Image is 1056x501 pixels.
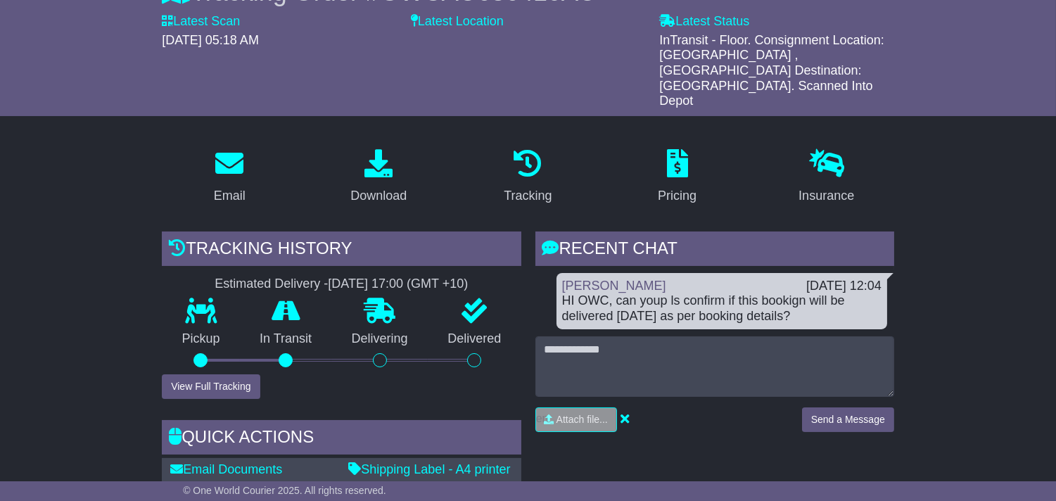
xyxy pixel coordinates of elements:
[428,331,521,347] p: Delivered
[328,277,468,292] div: [DATE] 17:00 (GMT +10)
[240,331,332,347] p: In Transit
[802,407,894,432] button: Send a Message
[504,186,552,205] div: Tracking
[348,462,510,476] a: Shipping Label - A4 printer
[799,186,854,205] div: Insurance
[170,462,282,476] a: Email Documents
[649,144,706,210] a: Pricing
[789,144,863,210] a: Insurance
[162,331,240,347] p: Pickup
[350,186,407,205] div: Download
[659,14,749,30] label: Latest Status
[659,33,884,108] span: InTransit - Floor. Consignment Location: [GEOGRAPHIC_DATA] , [GEOGRAPHIC_DATA] Destination: [GEOG...
[495,144,561,210] a: Tracking
[562,293,882,324] div: HI OWC, can youp ls confirm if this bookign will be delivered [DATE] as per booking details?
[331,331,428,347] p: Delivering
[562,279,666,293] a: [PERSON_NAME]
[205,144,255,210] a: Email
[162,33,259,47] span: [DATE] 05:18 AM
[214,186,246,205] div: Email
[183,485,386,496] span: © One World Courier 2025. All rights reserved.
[162,232,521,269] div: Tracking history
[535,232,894,269] div: RECENT CHAT
[341,144,416,210] a: Download
[658,186,696,205] div: Pricing
[162,374,260,399] button: View Full Tracking
[411,14,504,30] label: Latest Location
[162,277,521,292] div: Estimated Delivery -
[162,420,521,458] div: Quick Actions
[806,279,882,294] div: [DATE] 12:04
[162,14,240,30] label: Latest Scan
